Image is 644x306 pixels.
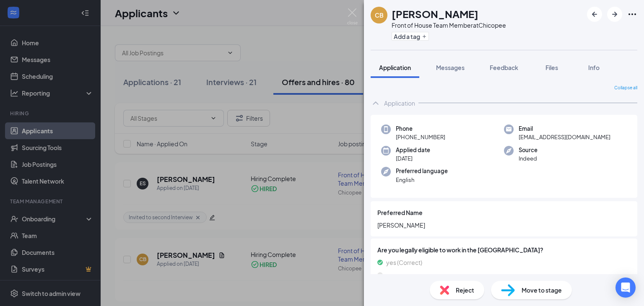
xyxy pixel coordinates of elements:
span: Messages [436,64,465,71]
button: ArrowRight [607,7,622,22]
span: Info [588,64,600,71]
svg: ArrowRight [610,9,620,19]
button: ArrowLeftNew [587,7,602,22]
svg: ArrowLeftNew [589,9,600,19]
div: Application [384,99,415,107]
span: Preferred language [396,167,448,175]
div: CB [375,11,384,19]
span: Phone [396,124,445,133]
span: Feedback [490,64,518,71]
span: Email [519,124,610,133]
span: Application [379,64,411,71]
span: Collapse all [614,85,637,91]
span: Indeed [519,154,538,163]
span: [PERSON_NAME] [377,220,631,230]
div: Front of House Team Member at Chicopee [392,21,506,29]
div: Open Intercom Messenger [615,277,636,298]
span: Are you legally eligible to work in the [GEOGRAPHIC_DATA]? [377,245,631,254]
svg: ChevronUp [371,98,381,108]
h1: [PERSON_NAME] [392,7,478,21]
span: no [386,270,393,280]
span: English [396,176,448,184]
svg: Ellipses [627,9,637,19]
svg: Plus [422,34,427,39]
span: [PHONE_NUMBER] [396,133,445,141]
span: Move to stage [522,285,562,295]
span: [EMAIL_ADDRESS][DOMAIN_NAME] [519,133,610,141]
span: Applied date [396,146,430,154]
span: Source [519,146,538,154]
span: [DATE] [396,154,430,163]
span: yes (Correct) [386,258,422,267]
button: PlusAdd a tag [392,32,429,41]
span: Reject [456,285,474,295]
span: Preferred Name [377,208,423,217]
span: Files [545,64,558,71]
